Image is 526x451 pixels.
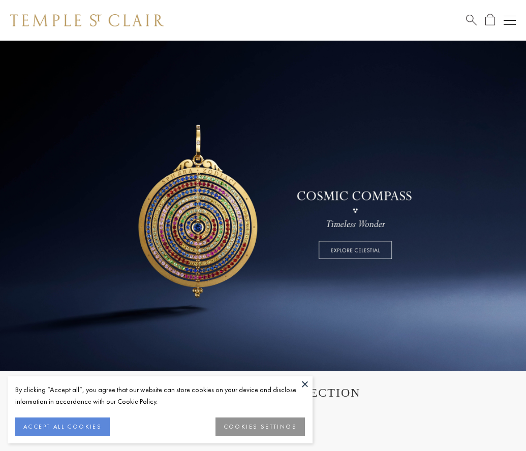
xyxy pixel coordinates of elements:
div: By clicking “Accept all”, you agree that our website can store cookies on your device and disclos... [15,384,305,407]
a: Open Shopping Bag [485,14,495,26]
img: Temple St. Clair [10,14,164,26]
button: COOKIES SETTINGS [215,417,305,436]
button: Open navigation [504,14,516,26]
a: Search [466,14,477,26]
button: ACCEPT ALL COOKIES [15,417,110,436]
